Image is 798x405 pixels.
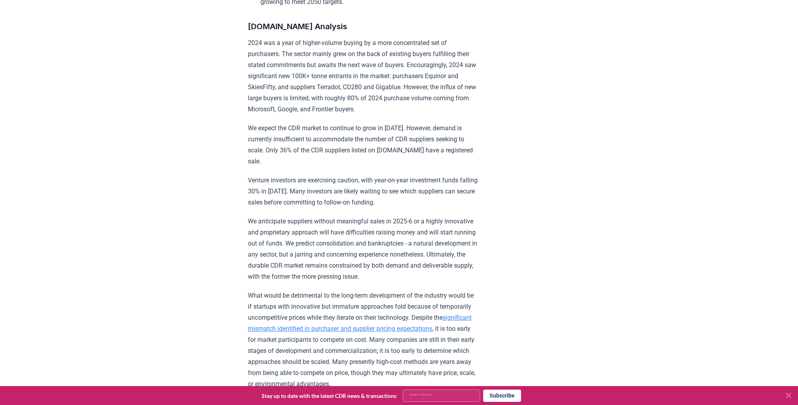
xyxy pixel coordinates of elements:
[248,290,478,390] p: What would be detrimental to the long-term development of the industry would be if startups with ...
[248,20,478,33] h3: [DOMAIN_NAME] Analysis
[248,37,478,115] p: 2024 was a year of higher-volume buying by a more concentrated set of purchasers. The sector main...
[248,123,478,167] p: We expect the CDR market to continue to grow in [DATE]. However, demand is currently insufficient...
[248,314,472,332] a: significant mismatch identified in purchaser and supplier pricing expectations
[248,175,478,208] p: Venture investors are exercising caution, with year-on-year investment funds falling 30% in [DATE...
[248,216,478,282] p: We anticipate suppliers without meaningful sales in 2025-6 or a highly innovative and proprietary...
